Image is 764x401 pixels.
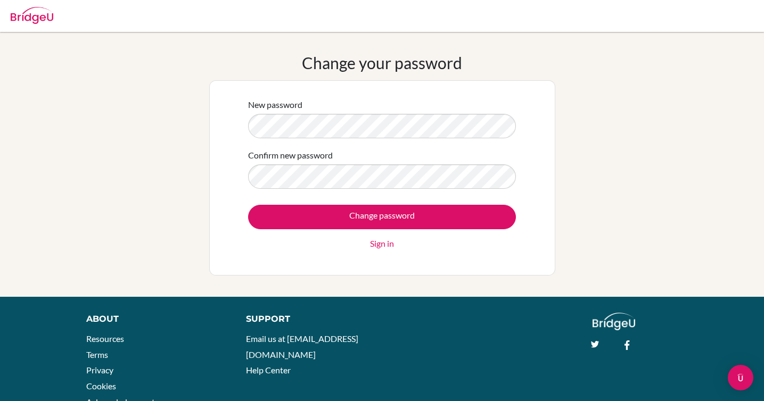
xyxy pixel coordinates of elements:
a: Terms [86,349,108,360]
img: Bridge-U [11,7,53,24]
h1: Change your password [302,53,462,72]
a: Help Center [246,365,291,375]
div: About [86,313,222,325]
img: logo_white@2x-f4f0deed5e89b7ecb1c2cc34c3e3d731f90f0f143d5ea2071677605dd97b5244.png [593,313,636,330]
a: Privacy [86,365,113,375]
div: Support [246,313,371,325]
label: Confirm new password [248,149,333,162]
a: Sign in [370,237,394,250]
a: Cookies [86,381,116,391]
input: Change password [248,205,516,229]
a: Resources [86,333,124,344]
label: New password [248,98,302,111]
div: Open Intercom Messenger [728,365,753,390]
a: Email us at [EMAIL_ADDRESS][DOMAIN_NAME] [246,333,358,360]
